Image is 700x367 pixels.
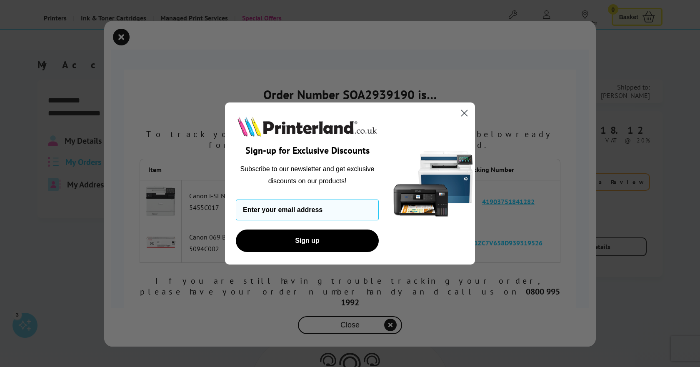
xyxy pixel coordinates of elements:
span: Sign-up for Exclusive Discounts [245,145,370,156]
img: Printerland.co.uk [236,115,379,138]
input: Enter your email address [236,200,379,220]
button: Sign up [236,230,379,252]
button: Close dialog [457,106,472,120]
img: 5290a21f-4df8-4860-95f4-ea1e8d0e8904.png [392,102,475,265]
span: Subscribe to our newsletter and get exclusive discounts on our products! [240,165,375,184]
